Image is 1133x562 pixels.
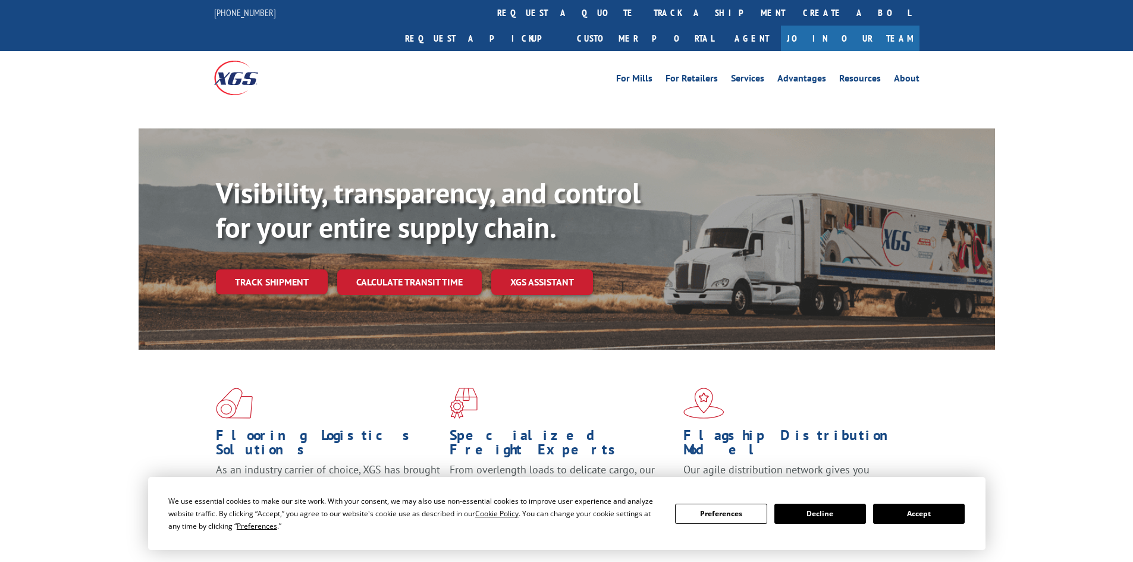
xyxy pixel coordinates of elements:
a: For Retailers [666,74,718,87]
a: Join Our Team [781,26,919,51]
h1: Flooring Logistics Solutions [216,428,441,463]
img: xgs-icon-focused-on-flooring-red [450,388,478,419]
b: Visibility, transparency, and control for your entire supply chain. [216,174,641,246]
button: Preferences [675,504,767,524]
img: xgs-icon-flagship-distribution-model-red [683,388,724,419]
a: Advantages [777,74,826,87]
a: For Mills [616,74,652,87]
a: About [894,74,919,87]
span: Cookie Policy [475,508,519,519]
span: As an industry carrier of choice, XGS has brought innovation and dedication to flooring logistics... [216,463,440,505]
a: Agent [723,26,781,51]
h1: Flagship Distribution Model [683,428,908,463]
p: From overlength loads to delicate cargo, our experienced staff knows the best way to move your fr... [450,463,674,516]
a: Track shipment [216,269,328,294]
a: Services [731,74,764,87]
a: Calculate transit time [337,269,482,295]
button: Decline [774,504,866,524]
div: We use essential cookies to make our site work. With your consent, we may also use non-essential ... [168,495,661,532]
a: Resources [839,74,881,87]
h1: Specialized Freight Experts [450,428,674,463]
a: Request a pickup [396,26,568,51]
img: xgs-icon-total-supply-chain-intelligence-red [216,388,253,419]
span: Our agile distribution network gives you nationwide inventory management on demand. [683,463,902,491]
div: Cookie Consent Prompt [148,477,986,550]
span: Preferences [237,521,277,531]
a: Customer Portal [568,26,723,51]
a: XGS ASSISTANT [491,269,593,295]
a: [PHONE_NUMBER] [214,7,276,18]
button: Accept [873,504,965,524]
